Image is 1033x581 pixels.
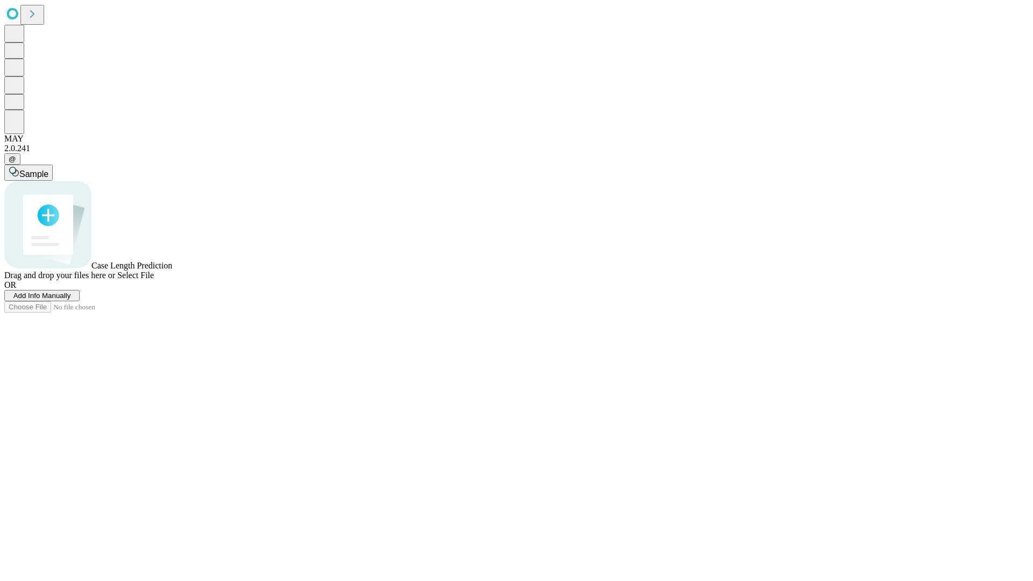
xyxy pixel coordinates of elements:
span: OR [4,280,16,289]
div: MAY [4,134,1029,144]
span: Case Length Prediction [91,261,172,270]
span: Add Info Manually [13,292,71,300]
button: Add Info Manually [4,290,80,301]
span: Sample [19,169,48,179]
button: Sample [4,165,53,181]
span: @ [9,155,16,163]
span: Select File [117,271,154,280]
button: @ [4,153,20,165]
span: Drag and drop your files here or [4,271,115,280]
div: 2.0.241 [4,144,1029,153]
